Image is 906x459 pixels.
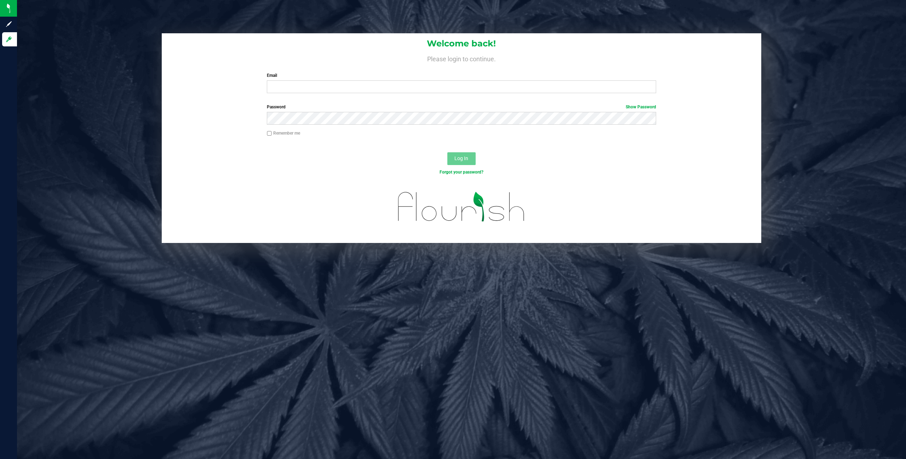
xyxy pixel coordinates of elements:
a: Forgot your password? [440,170,483,175]
inline-svg: Sign up [5,21,12,28]
label: Email [267,72,656,79]
span: Log In [454,155,468,161]
h1: Welcome back! [162,39,762,48]
a: Show Password [626,104,656,109]
input: Remember me [267,131,272,136]
button: Log In [447,152,476,165]
span: Password [267,104,286,109]
h4: Please login to continue. [162,54,762,62]
img: flourish_logo.svg [386,183,537,231]
label: Remember me [267,130,300,136]
inline-svg: Log in [5,36,12,43]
